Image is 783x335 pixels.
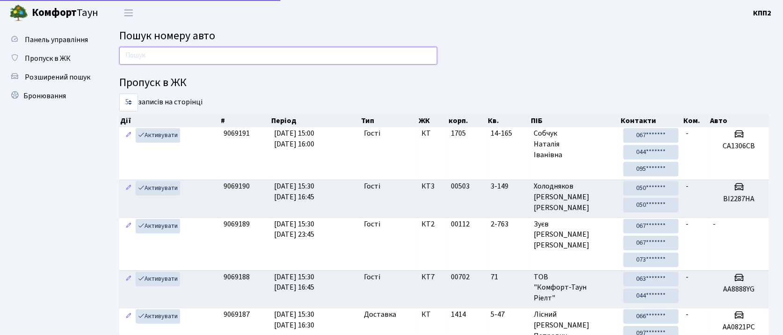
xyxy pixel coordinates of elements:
a: Активувати [136,181,180,196]
span: 00503 [451,181,470,191]
span: [DATE] 15:30 [DATE] 16:30 [274,309,314,330]
span: 00702 [451,272,470,282]
a: Редагувати [123,219,134,233]
span: 1414 [451,309,466,320]
span: Собчук Наталія Іванівна [534,128,616,160]
th: Кв. [487,114,530,127]
span: 9069190 [224,181,250,191]
span: ТОВ "Комфорт-Таун Ріелт" [534,272,616,304]
th: ПІБ [530,114,620,127]
span: Доставка [364,309,396,320]
th: корп. [448,114,487,127]
span: Зуєв [PERSON_NAME] [PERSON_NAME] [534,219,616,251]
select: записів на сторінці [119,94,138,111]
span: КТ2 [421,219,443,230]
span: - [686,128,689,138]
th: ЖК [418,114,448,127]
a: Редагувати [123,309,134,324]
span: Гості [364,272,380,283]
span: Пошук номеру авто [119,28,215,44]
span: Розширений пошук [25,72,90,82]
th: Період [271,114,361,127]
h4: Пропуск в ЖК [119,76,769,90]
span: 9069191 [224,128,250,138]
label: записів на сторінці [119,94,203,111]
th: Ком. [682,114,710,127]
a: Редагувати [123,128,134,143]
span: - [686,219,689,229]
input: Пошук [119,47,437,65]
h5: АА8888YG [713,285,765,294]
span: 9069188 [224,272,250,282]
span: Гості [364,128,380,139]
a: Бронювання [5,87,98,105]
span: [DATE] 15:30 [DATE] 16:45 [274,272,314,293]
h5: ВI2287HA [713,195,765,204]
span: - [686,181,689,191]
a: Активувати [136,309,180,324]
a: Пропуск в ЖК [5,49,98,68]
span: [DATE] 15:30 [DATE] 16:45 [274,181,314,202]
span: КТ7 [421,272,443,283]
span: 3-149 [491,181,526,192]
span: - [686,272,689,282]
a: Редагувати [123,272,134,286]
b: Комфорт [32,5,77,20]
span: Гості [364,219,380,230]
th: Дії [119,114,220,127]
a: Активувати [136,219,180,233]
th: # [220,114,271,127]
span: Таун [32,5,98,21]
span: - [686,309,689,320]
span: Бронювання [23,91,66,101]
b: КПП2 [754,8,772,18]
span: 71 [491,272,526,283]
th: Контакти [620,114,682,127]
span: Панель управління [25,35,88,45]
h5: АА0821РС [713,323,765,332]
span: 9069189 [224,219,250,229]
a: Розширений пошук [5,68,98,87]
span: 2-763 [491,219,526,230]
span: 14-165 [491,128,526,139]
span: 9069187 [224,309,250,320]
a: Редагувати [123,181,134,196]
span: Пропуск в ЖК [25,53,71,64]
span: - [713,219,716,229]
h5: СА1306СВ [713,142,765,151]
span: 5-47 [491,309,526,320]
span: 1705 [451,128,466,138]
th: Авто [710,114,769,127]
span: 00112 [451,219,470,229]
a: Панель управління [5,30,98,49]
th: Тип [361,114,418,127]
span: [DATE] 15:30 [DATE] 23:45 [274,219,314,240]
span: КТ3 [421,181,443,192]
img: logo.png [9,4,28,22]
span: Холодняков [PERSON_NAME] [PERSON_NAME] [534,181,616,213]
span: КТ [421,128,443,139]
a: КПП2 [754,7,772,19]
span: Гості [364,181,380,192]
a: Активувати [136,128,180,143]
span: [DATE] 15:00 [DATE] 16:00 [274,128,314,149]
button: Переключити навігацію [117,5,140,21]
a: Активувати [136,272,180,286]
span: КТ [421,309,443,320]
